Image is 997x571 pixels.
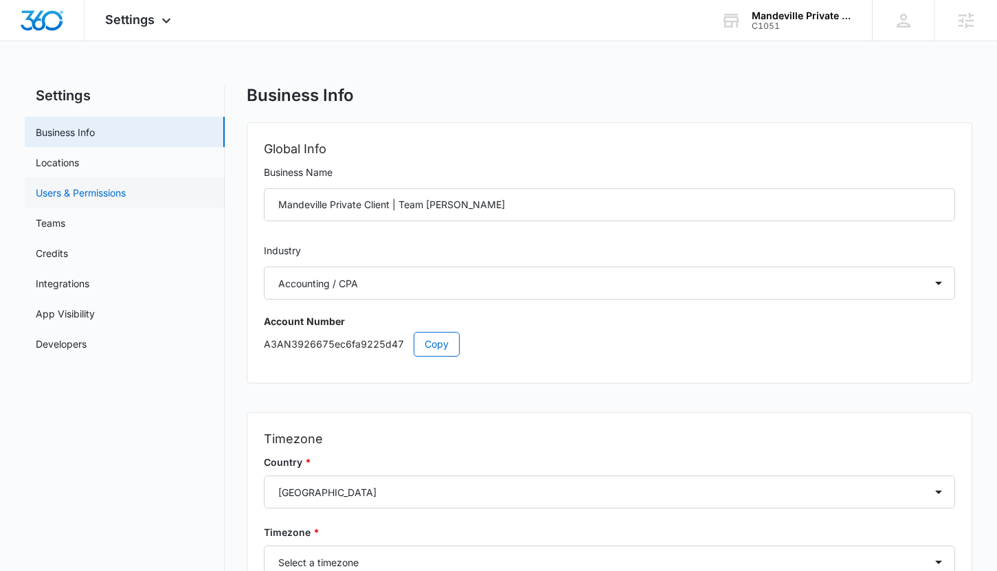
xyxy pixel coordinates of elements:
label: Country [264,455,954,470]
strong: Account Number [264,315,345,327]
a: Teams [36,216,65,230]
span: Settings [105,12,155,27]
a: Users & Permissions [36,186,126,200]
p: A3AN3926675ec6fa9225d47 [264,332,954,357]
h2: Timezone [264,429,954,449]
h2: Settings [25,85,225,106]
label: Industry [264,243,954,258]
div: account id [752,21,852,31]
h1: Business Info [247,85,354,106]
a: Locations [36,155,79,170]
span: Copy [425,337,449,352]
button: Copy [414,332,460,357]
label: Timezone [264,525,954,540]
label: Business Name [264,165,954,180]
a: Developers [36,337,87,351]
div: account name [752,10,852,21]
a: Integrations [36,276,89,291]
a: App Visibility [36,306,95,321]
h2: Global Info [264,139,954,159]
a: Credits [36,246,68,260]
a: Business Info [36,125,95,139]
